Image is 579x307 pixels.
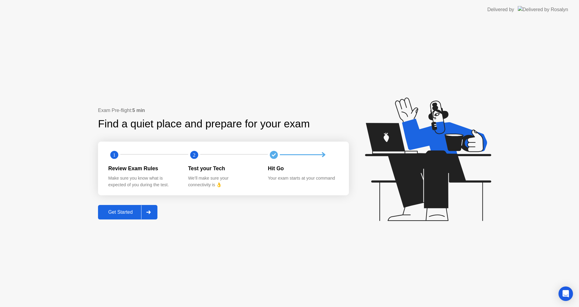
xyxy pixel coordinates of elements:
div: Delivered by [487,6,514,13]
img: Delivered by Rosalyn [518,6,568,13]
div: Exam Pre-flight: [98,107,349,114]
div: Test your Tech [188,165,258,172]
div: Make sure you know what is expected of you during the test. [108,175,179,188]
button: Get Started [98,205,157,219]
div: Find a quiet place and prepare for your exam [98,116,311,132]
div: Review Exam Rules [108,165,179,172]
div: Open Intercom Messenger [558,286,573,301]
text: 1 [113,152,115,158]
b: 5 min [132,108,145,113]
div: Hit Go [268,165,338,172]
div: Your exam starts at your command [268,175,338,182]
div: We’ll make sure your connectivity is 👌 [188,175,258,188]
text: 2 [193,152,195,158]
div: Get Started [100,209,141,215]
